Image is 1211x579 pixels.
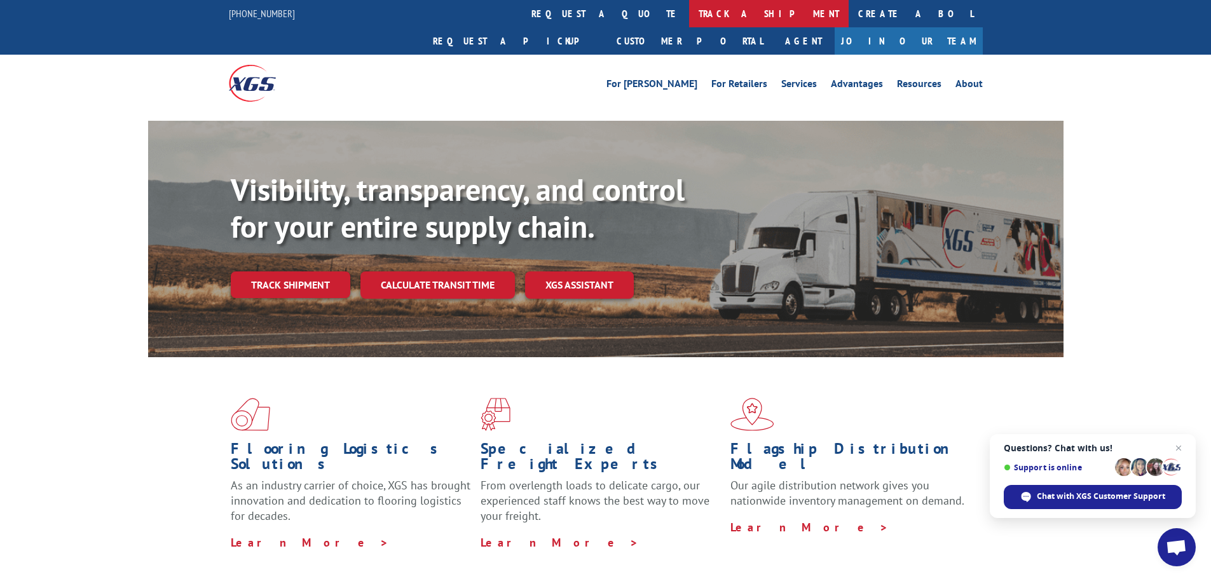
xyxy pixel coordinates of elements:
[1158,528,1196,566] div: Open chat
[606,79,697,93] a: For [PERSON_NAME]
[231,441,471,478] h1: Flooring Logistics Solutions
[1037,491,1165,502] span: Chat with XGS Customer Support
[481,478,721,535] p: From overlength loads to delicate cargo, our experienced staff knows the best way to move your fr...
[360,271,515,299] a: Calculate transit time
[231,271,350,298] a: Track shipment
[525,271,634,299] a: XGS ASSISTANT
[831,79,883,93] a: Advantages
[730,520,889,535] a: Learn More >
[607,27,772,55] a: Customer Portal
[835,27,983,55] a: Join Our Team
[730,478,964,508] span: Our agile distribution network gives you nationwide inventory management on demand.
[1171,440,1186,456] span: Close chat
[1004,485,1182,509] div: Chat with XGS Customer Support
[231,398,270,431] img: xgs-icon-total-supply-chain-intelligence-red
[897,79,941,93] a: Resources
[481,441,721,478] h1: Specialized Freight Experts
[772,27,835,55] a: Agent
[711,79,767,93] a: For Retailers
[781,79,817,93] a: Services
[955,79,983,93] a: About
[1004,463,1111,472] span: Support is online
[1004,443,1182,453] span: Questions? Chat with us!
[231,478,470,523] span: As an industry carrier of choice, XGS has brought innovation and dedication to flooring logistics...
[423,27,607,55] a: Request a pickup
[481,535,639,550] a: Learn More >
[730,398,774,431] img: xgs-icon-flagship-distribution-model-red
[481,398,510,431] img: xgs-icon-focused-on-flooring-red
[231,170,685,246] b: Visibility, transparency, and control for your entire supply chain.
[229,7,295,20] a: [PHONE_NUMBER]
[231,535,389,550] a: Learn More >
[730,441,971,478] h1: Flagship Distribution Model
